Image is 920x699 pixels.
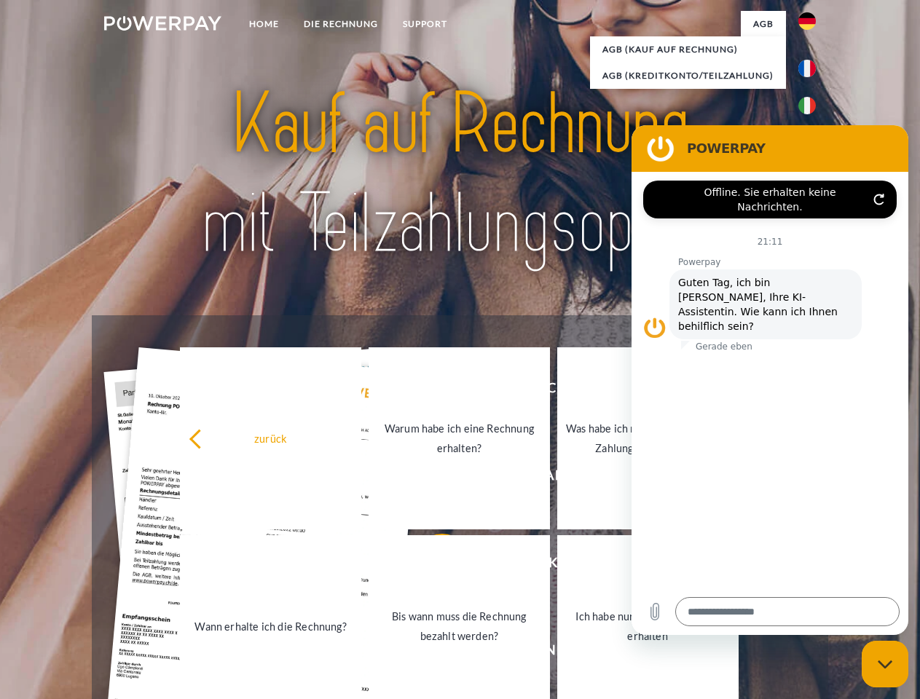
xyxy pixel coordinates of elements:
[566,419,730,458] div: Was habe ich noch offen, ist meine Zahlung eingegangen?
[291,11,390,37] a: DIE RECHNUNG
[189,428,353,448] div: zurück
[566,607,730,646] div: Ich habe nur eine Teillieferung erhalten
[798,97,816,114] img: it
[377,419,541,458] div: Warum habe ich eine Rechnung erhalten?
[862,641,908,687] iframe: Schaltfläche zum Öffnen des Messaging-Fensters; Konversation läuft
[798,12,816,30] img: de
[741,11,786,37] a: agb
[590,63,786,89] a: AGB (Kreditkonto/Teilzahlung)
[189,616,353,636] div: Wann erhalte ich die Rechnung?
[377,607,541,646] div: Bis wann muss die Rechnung bezahlt werden?
[632,125,908,635] iframe: Messaging-Fenster
[104,16,221,31] img: logo-powerpay-white.svg
[390,11,460,37] a: SUPPORT
[590,36,786,63] a: AGB (Kauf auf Rechnung)
[557,347,739,529] a: Was habe ich noch offen, ist meine Zahlung eingegangen?
[798,60,816,77] img: fr
[237,11,291,37] a: Home
[139,70,781,279] img: title-powerpay_de.svg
